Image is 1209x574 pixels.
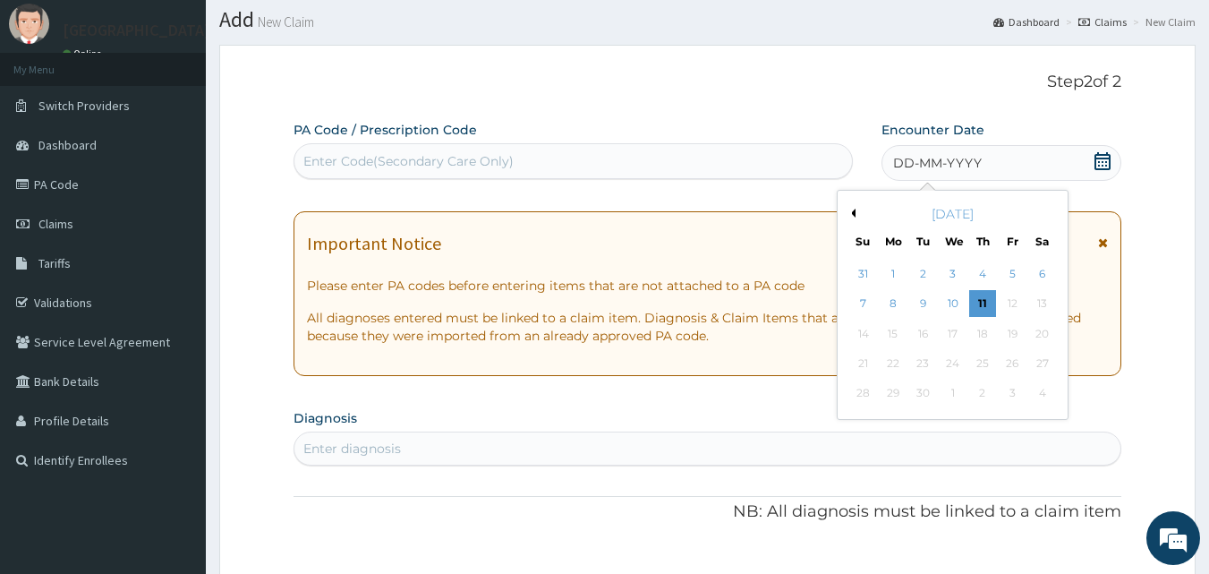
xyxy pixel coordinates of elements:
[294,121,477,139] label: PA Code / Prescription Code
[307,234,441,253] h1: Important Notice
[303,440,401,458] div: Enter diagnosis
[219,8,1196,31] h1: Add
[910,291,937,318] div: Choose Tuesday, September 9th, 2025
[1029,350,1056,377] div: Not available Saturday, September 27th, 2025
[1029,321,1056,347] div: Not available Saturday, September 20th, 2025
[303,152,514,170] div: Enter Code(Secondary Care Only)
[33,90,72,134] img: d_794563401_company_1708531726252_794563401
[940,381,966,407] div: Not available Wednesday, October 1st, 2025
[307,309,1109,345] p: All diagnoses entered must be linked to a claim item. Diagnosis & Claim Items that are visible bu...
[999,381,1026,407] div: Not available Friday, October 3rd, 2025
[880,321,907,347] div: Not available Monday, September 15th, 2025
[999,261,1026,287] div: Choose Friday, September 5th, 2025
[104,173,247,354] span: We're online!
[999,321,1026,347] div: Not available Friday, September 19th, 2025
[1035,234,1051,249] div: Sa
[940,291,966,318] div: Choose Wednesday, September 10th, 2025
[880,261,907,287] div: Choose Monday, September 1st, 2025
[1128,14,1196,30] li: New Claim
[881,121,984,139] label: Encounter Date
[847,209,856,218] button: Previous Month
[294,501,1122,524] p: NB: All diagnosis must be linked to a claim item
[850,381,877,407] div: Not available Sunday, September 28th, 2025
[850,291,877,318] div: Choose Sunday, September 7th, 2025
[38,216,73,232] span: Claims
[294,409,357,427] label: Diagnosis
[294,9,336,52] div: Minimize live chat window
[1029,261,1056,287] div: Choose Saturday, September 6th, 2025
[969,381,996,407] div: Not available Thursday, October 2nd, 2025
[969,261,996,287] div: Choose Thursday, September 4th, 2025
[63,47,106,60] a: Online
[940,261,966,287] div: Choose Wednesday, September 3rd, 2025
[1078,14,1127,30] a: Claims
[254,15,314,29] small: New Claim
[880,291,907,318] div: Choose Monday, September 8th, 2025
[845,205,1060,223] div: [DATE]
[880,381,907,407] div: Not available Monday, September 29th, 2025
[910,261,937,287] div: Choose Tuesday, September 2nd, 2025
[910,381,937,407] div: Not available Tuesday, September 30th, 2025
[915,234,931,249] div: Tu
[856,234,871,249] div: Su
[63,22,210,39] p: [GEOGRAPHIC_DATA]
[38,137,97,153] span: Dashboard
[307,277,1109,295] p: Please enter PA codes before entering items that are not attached to a PA code
[1029,291,1056,318] div: Not available Saturday, September 13th, 2025
[294,73,1122,92] p: Step 2 of 2
[850,261,877,287] div: Choose Sunday, August 31st, 2025
[850,321,877,347] div: Not available Sunday, September 14th, 2025
[969,321,996,347] div: Not available Thursday, September 18th, 2025
[940,350,966,377] div: Not available Wednesday, September 24th, 2025
[910,350,937,377] div: Not available Tuesday, September 23rd, 2025
[38,255,71,271] span: Tariffs
[1005,234,1020,249] div: Fr
[850,350,877,377] div: Not available Sunday, September 21st, 2025
[880,350,907,377] div: Not available Monday, September 22nd, 2025
[999,350,1026,377] div: Not available Friday, September 26th, 2025
[945,234,960,249] div: We
[885,234,900,249] div: Mo
[9,383,341,446] textarea: Type your message and hit 'Enter'
[910,321,937,347] div: Not available Tuesday, September 16th, 2025
[848,260,1057,409] div: month 2025-09
[1029,381,1056,407] div: Not available Saturday, October 4th, 2025
[893,154,982,172] span: DD-MM-YYYY
[969,350,996,377] div: Not available Thursday, September 25th, 2025
[93,100,301,124] div: Chat with us now
[999,291,1026,318] div: Not available Friday, September 12th, 2025
[9,4,49,44] img: User Image
[38,98,130,114] span: Switch Providers
[975,234,991,249] div: Th
[969,291,996,318] div: Choose Thursday, September 11th, 2025
[940,321,966,347] div: Not available Wednesday, September 17th, 2025
[993,14,1060,30] a: Dashboard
